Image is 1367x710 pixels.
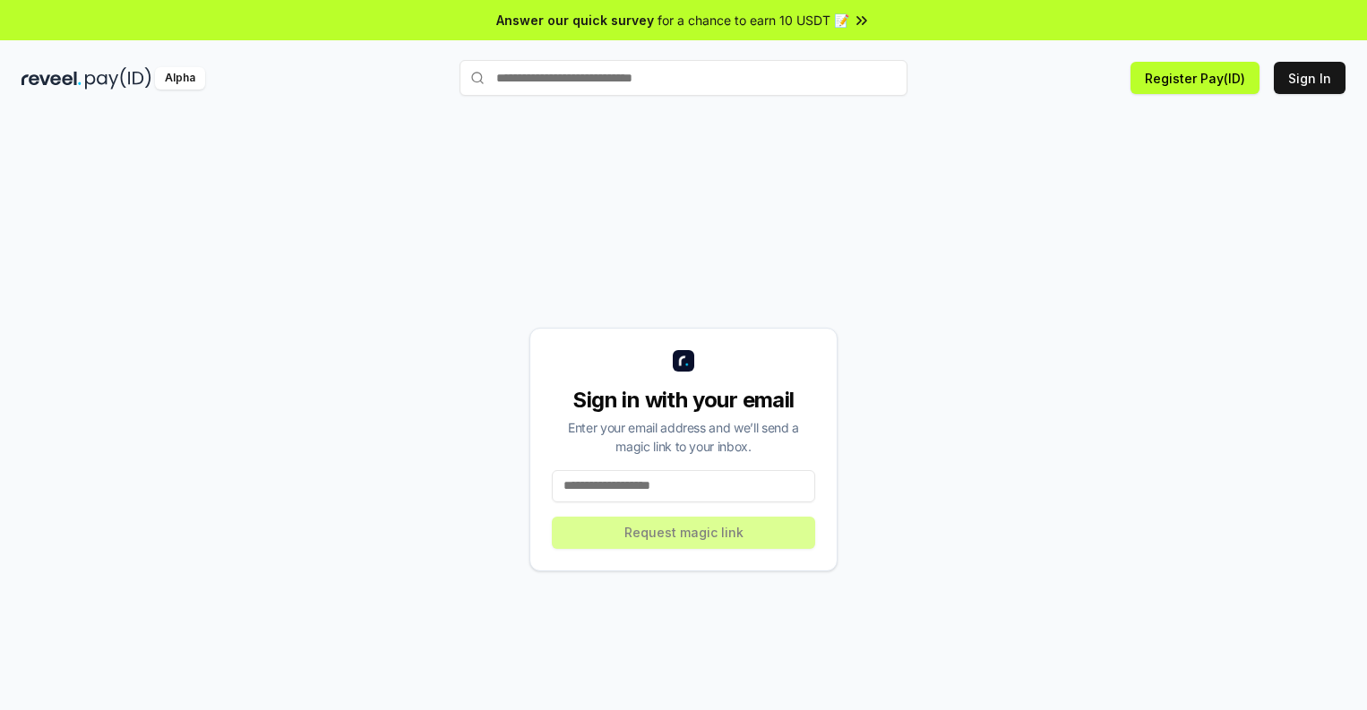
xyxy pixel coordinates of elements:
button: Sign In [1274,62,1346,94]
div: Sign in with your email [552,386,815,415]
img: pay_id [85,67,151,90]
button: Register Pay(ID) [1131,62,1260,94]
span: for a chance to earn 10 USDT 📝 [658,11,849,30]
div: Enter your email address and we’ll send a magic link to your inbox. [552,418,815,456]
img: logo_small [673,350,694,372]
span: Answer our quick survey [496,11,654,30]
div: Alpha [155,67,205,90]
img: reveel_dark [21,67,82,90]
